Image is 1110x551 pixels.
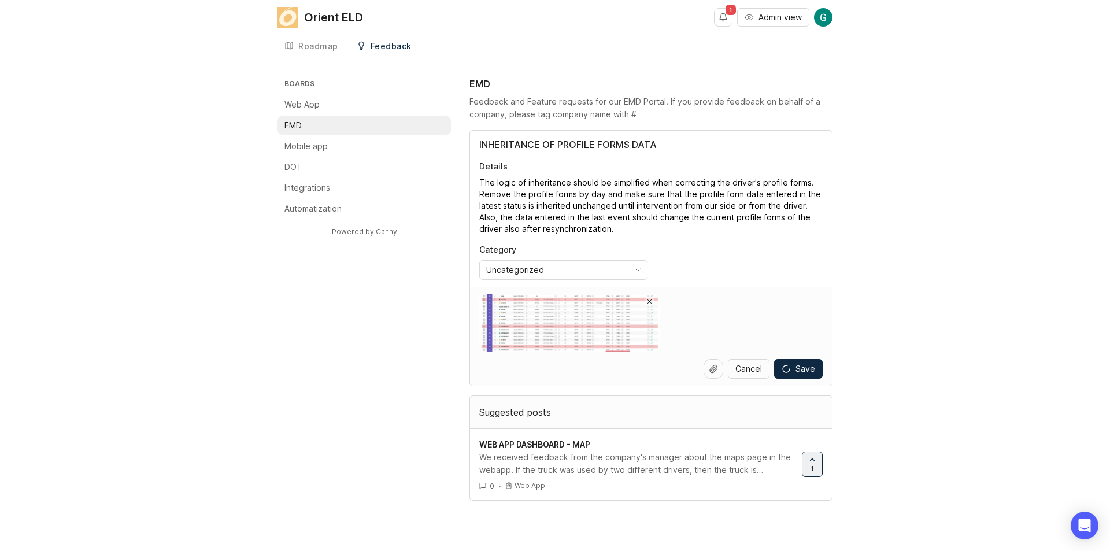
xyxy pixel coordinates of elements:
[628,265,647,275] svg: toggle icon
[469,95,832,121] div: Feedback and Feature requests for our EMD Portal. If you provide feedback on behalf of a company,...
[277,199,451,218] a: Automatization
[479,244,647,256] p: Category
[277,137,451,156] a: Mobile app
[490,481,494,491] span: 0
[469,77,490,91] h1: EMD
[479,439,590,449] span: WEB APP DASHBOARD - MAP
[479,177,823,235] textarea: Details
[298,42,338,50] div: Roadmap
[479,294,660,352] img: https://canny-assets.io/images/b81951c25a74ae1f2b5bb5719c7ec39d.jpeg
[277,7,298,28] img: Orient ELD logo
[277,158,451,176] a: DOT
[758,12,802,23] span: Admin view
[479,260,647,280] div: toggle menu
[284,161,302,173] p: DOT
[515,481,545,490] p: Web App
[284,120,302,131] p: EMD
[737,8,809,27] button: Admin view
[479,161,823,172] p: Details
[735,363,762,375] span: Cancel
[284,182,330,194] p: Integrations
[284,140,328,152] p: Mobile app
[499,481,501,491] div: ·
[277,116,451,135] a: EMD
[350,35,419,58] a: Feedback
[726,5,736,15] span: 1
[470,396,832,428] div: Suggested posts
[479,138,823,151] input: Title
[714,8,732,27] button: Notifications
[284,99,320,110] p: Web App
[330,225,399,238] a: Powered by Canny
[486,264,544,276] div: Uncategorized
[284,203,342,215] p: Automatization
[814,8,832,27] img: Guard Manager
[811,464,814,474] span: 1
[479,438,802,491] a: WEB APP DASHBOARD - MAPWe received feedback from the company's manager about the maps page in the...
[282,77,451,93] h3: Boards
[277,95,451,114] a: Web App
[479,451,793,476] div: We received feedback from the company's manager about the maps page in the webapp. If the truck w...
[728,359,769,379] button: Cancel
[774,359,823,379] button: Save
[277,35,345,58] a: Roadmap
[1071,512,1098,539] div: Open Intercom Messenger
[371,42,412,50] div: Feedback
[277,179,451,197] a: Integrations
[304,12,363,23] div: Orient ELD
[802,452,823,477] button: 1
[795,363,815,375] span: Save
